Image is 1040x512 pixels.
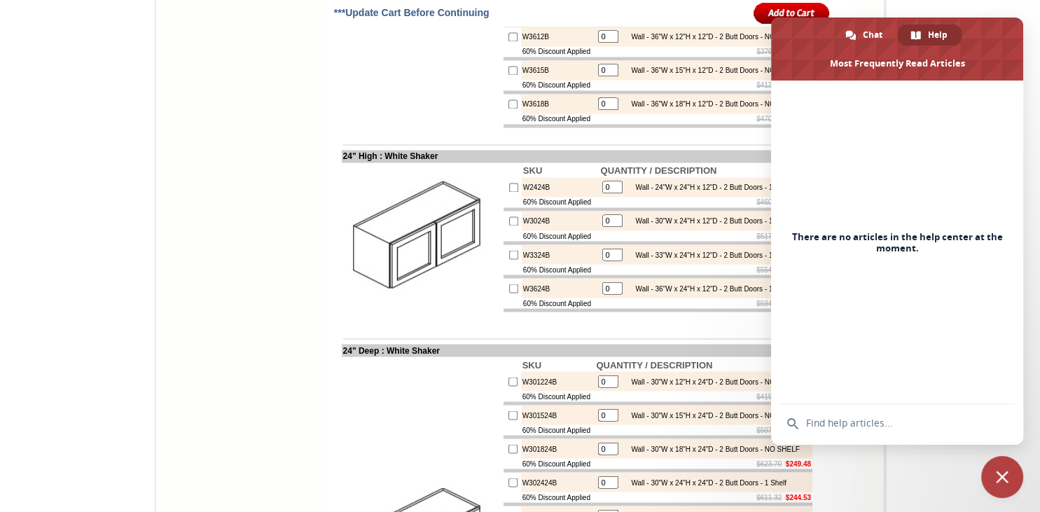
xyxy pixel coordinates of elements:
[863,25,882,46] span: Chat
[628,217,790,225] div: Wall - 30"W x 24"H x 12"D - 2 Butt Doors - 1 Shelf
[162,39,165,40] img: spacer.gif
[521,46,595,57] td: 60% Discount Applied
[786,459,811,467] b: $249.48
[522,359,541,370] b: SKU
[624,478,786,486] div: Wall - 30"W x 24"H x 24"D - 2 Butt Doors - 1 Shelf
[624,411,799,419] div: Wall - 30"W x 15"H x 24"D - 2 Butt Doors - NO SHELF
[624,100,799,108] div: Wall - 36"W x 18"H x 12"D - 2 Butt Doors - NO SHELF
[521,27,595,46] td: W3612B
[202,64,238,79] td: Beachwood Oak Shaker
[36,39,38,40] img: spacer.gif
[165,64,200,78] td: Baycreek Gray
[628,184,790,191] div: Wall - 24"W x 24"H x 12"D - 2 Butt Doors - 1 Shelf
[522,211,599,230] td: W3024B
[521,424,595,435] td: 60% Discount Applied
[521,405,595,424] td: W301524B
[754,1,830,25] input: Add to Cart
[628,284,790,292] div: Wall - 36"W x 24"H x 12"D - 2 Butt Doors - 1 Shelf
[118,39,120,40] img: spacer.gif
[756,198,782,206] s: $460.35
[624,445,799,452] div: Wall - 30"W x 18"H x 24"D - 2 Butt Doors - NO SHELF
[16,6,113,13] b: Price Sheet View in PDF Format
[522,177,599,197] td: W2424B
[521,371,595,391] td: W301224B
[522,264,599,275] td: 60% Discount Applied
[522,298,599,308] td: 60% Discount Applied
[342,150,814,162] td: 24" High : White Shaker
[756,232,782,240] s: $517.27
[521,113,595,124] td: 60% Discount Applied
[898,25,962,46] div: Help
[200,39,202,40] img: spacer.gif
[624,33,799,41] div: Wall - 36"W x 12"H x 12"D - 2 Butt Doors - NO SHELF
[786,493,811,501] b: $244.53
[74,39,76,40] img: spacer.gif
[756,459,782,467] s: $623.70
[76,64,118,79] td: [PERSON_NAME] Yellow Walnut
[120,64,163,79] td: [PERSON_NAME] White Shaker
[522,278,599,298] td: W3624B
[521,391,595,401] td: 60% Discount Applied
[628,251,790,258] div: Wall - 33"W x 24"H x 12"D - 2 Butt Doors - 1 Shelf
[833,25,896,46] div: Chat
[928,25,948,46] span: Help
[756,299,782,307] s: $594.00
[756,493,782,501] s: $611.32
[522,230,599,241] td: 60% Discount Applied
[521,472,595,492] td: W302424B
[2,4,13,15] img: pdf.png
[756,426,782,434] s: $507.37
[521,60,595,80] td: W3615B
[756,265,782,273] s: $554.40
[624,378,799,385] div: Wall - 30"W x 12"H x 24"D - 2 Butt Doors - NO SHELF
[756,48,782,55] s: $376.20
[343,164,501,321] img: 24'' High
[38,64,74,78] td: Alabaster Shaker
[240,64,276,78] td: Bellmonte Maple
[521,492,595,502] td: 60% Discount Applied
[521,438,595,458] td: W301824B
[522,197,599,207] td: 60% Discount Applied
[624,67,799,74] div: Wall - 36"W x 15"H x 12"D - 2 Butt Doors - NO SHELF
[756,115,782,123] s: $470.25
[342,344,814,357] td: 24" Deep : White Shaker
[523,165,542,176] b: SKU
[334,7,490,18] span: ***Update Cart Before Continuing
[981,456,1023,498] div: Close chat
[238,39,240,40] img: spacer.gif
[596,359,712,370] b: QUANTITY / DESCRIPTION
[16,2,113,14] a: Price Sheet View in PDF Format
[521,458,595,469] td: 60% Discount Applied
[522,244,599,264] td: W3324B
[756,392,782,400] s: $419.10
[600,165,716,176] b: QUANTITY / DESCRIPTION
[521,94,595,113] td: W3618B
[779,404,1015,442] input: Find help articles...
[756,81,782,89] s: $413.32
[777,231,1017,254] span: There are no articles in the help center at the moment.
[521,80,595,90] td: 60% Discount Applied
